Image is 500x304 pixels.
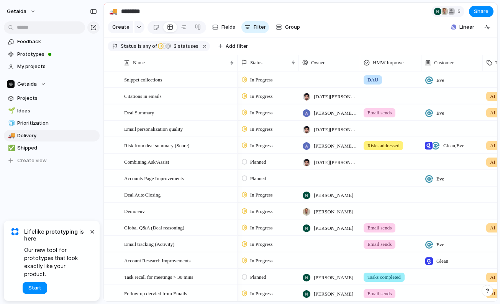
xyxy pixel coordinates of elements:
[124,124,183,133] span: Email personalization quality
[367,224,392,232] span: Email sends
[311,59,325,67] span: Owner
[124,272,193,281] span: Task recall for meetings > 30 mins
[124,91,162,100] span: Citations in emails
[314,93,357,101] span: [DATE][PERSON_NAME]
[24,228,88,242] span: Lifelike prototyping is here
[17,50,97,58] span: Prototypes
[434,59,454,67] span: Customer
[436,257,448,265] span: Glean
[4,36,100,47] a: Feedback
[17,63,97,70] span: My projects
[4,61,100,72] a: My projects
[314,192,353,199] span: [PERSON_NAME]
[124,75,162,84] span: Snippet collections
[490,224,495,232] span: AI
[490,109,495,117] span: AI
[107,5,120,18] button: 🚚
[314,208,353,216] span: [PERSON_NAME]
[17,157,47,164] span: Create view
[314,142,357,150] span: [PERSON_NAME] Sarma
[157,42,200,50] button: 3 statuses
[314,109,357,117] span: [PERSON_NAME] Sarma
[457,8,463,15] span: 5
[367,142,399,150] span: Risks addressed
[209,21,238,33] button: Fields
[124,157,169,166] span: Combining Ask/Assist
[4,155,100,166] button: Create view
[250,175,266,182] span: Planned
[138,43,142,50] span: is
[490,142,495,150] span: AI
[250,59,262,67] span: Status
[250,224,273,232] span: In Progress
[250,158,266,166] span: Planned
[124,239,174,248] span: Email tracking (Activity)
[314,274,353,281] span: [PERSON_NAME]
[474,8,489,15] span: Share
[443,142,464,150] span: Glean , Eve
[226,43,248,50] span: Add filter
[17,80,37,88] span: Getaida
[250,290,273,297] span: In Progress
[448,21,477,33] button: Linear
[373,59,403,67] span: HMW Improve
[28,284,41,292] span: Start
[7,119,15,127] button: 🧊
[7,144,15,152] button: ✅
[124,256,190,265] span: Account Research Improvements
[272,21,304,33] button: Group
[124,108,154,117] span: Deal Summary
[4,142,100,154] a: ✅Shipped
[124,223,184,232] span: Global Q&A (Deal reasoning)
[7,8,26,15] span: getaida
[250,208,273,215] span: In Progress
[8,106,13,115] div: 🌱
[459,23,474,31] span: Linear
[367,76,378,84] span: DAU
[367,109,392,117] span: Email sends
[142,43,157,50] span: any of
[250,109,273,117] span: In Progress
[4,117,100,129] a: 🧊Prioritization
[490,93,495,100] span: AI
[250,76,273,84] span: In Progress
[250,191,273,199] span: In Progress
[214,41,252,52] button: Add filter
[490,158,495,166] span: AI
[314,224,353,232] span: [PERSON_NAME]
[7,107,15,115] button: 🌱
[87,227,97,236] button: Dismiss
[4,78,100,90] button: Getaida
[254,23,266,31] span: Filter
[4,130,100,141] a: 🚚Delivery
[24,246,88,278] span: Our new tool for prototypes that look exactly like your product.
[490,273,495,281] span: AI
[250,257,273,265] span: In Progress
[3,5,40,18] button: getaida
[7,132,15,140] button: 🚚
[17,132,97,140] span: Delivery
[121,43,136,50] span: Status
[17,119,97,127] span: Prioritization
[314,126,357,133] span: [DATE][PERSON_NAME]
[250,125,273,133] span: In Progress
[133,59,145,67] span: Name
[4,49,100,60] a: Prototypes
[136,42,158,50] button: isany of
[285,23,300,31] span: Group
[8,144,13,153] div: ✅
[17,144,97,152] span: Shipped
[108,21,133,33] button: Create
[124,289,187,297] span: Follow-up dervied from Emails
[8,131,13,140] div: 🚚
[124,141,189,150] span: Risk from deal summary (Score)
[314,159,357,166] span: [DATE][PERSON_NAME]
[241,21,269,33] button: Filter
[124,206,145,215] span: Demo env
[250,93,273,100] span: In Progress
[4,105,100,117] div: 🌱Ideas
[221,23,235,31] span: Fields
